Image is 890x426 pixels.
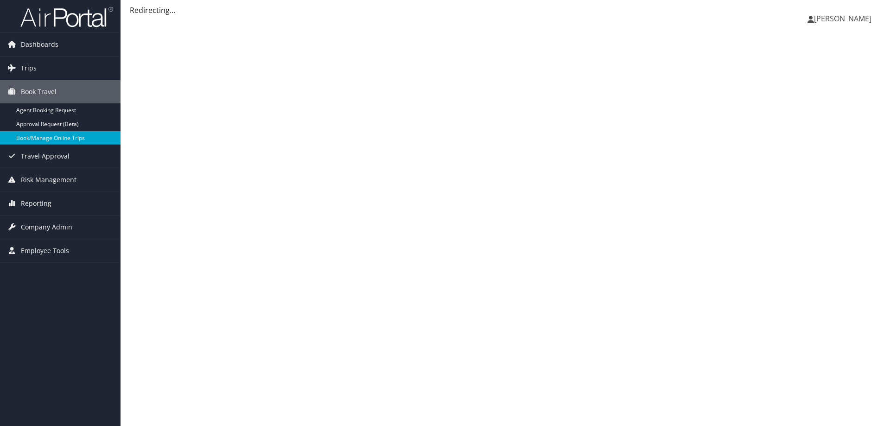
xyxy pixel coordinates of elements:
[20,6,113,28] img: airportal-logo.png
[21,192,51,215] span: Reporting
[21,80,57,103] span: Book Travel
[130,5,881,16] div: Redirecting...
[21,33,58,56] span: Dashboards
[814,13,871,24] span: [PERSON_NAME]
[21,239,69,262] span: Employee Tools
[21,168,76,191] span: Risk Management
[807,5,881,32] a: [PERSON_NAME]
[21,57,37,80] span: Trips
[21,216,72,239] span: Company Admin
[21,145,70,168] span: Travel Approval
